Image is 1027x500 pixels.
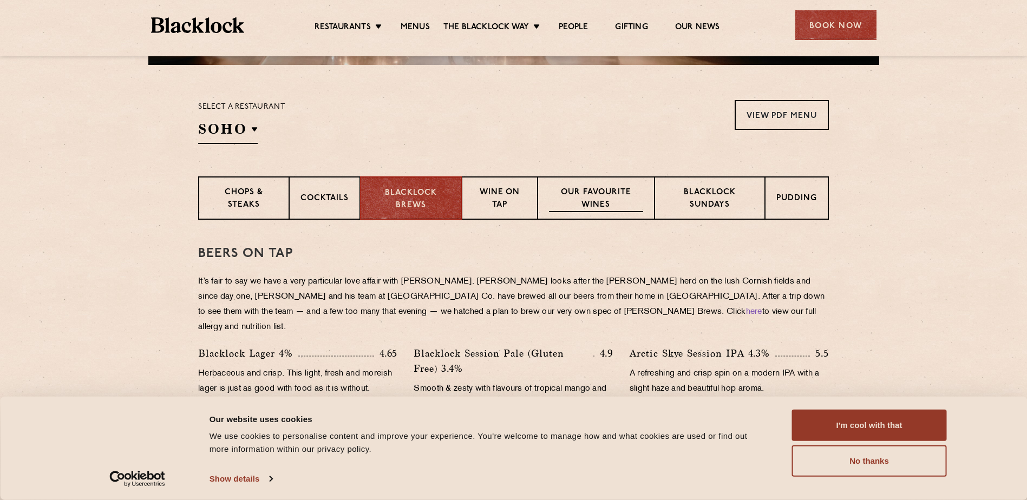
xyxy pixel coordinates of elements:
a: People [559,22,588,34]
p: Pudding [776,193,817,206]
p: It’s fair to say we have a very particular love affair with [PERSON_NAME]. [PERSON_NAME] looks af... [198,274,829,335]
button: No thanks [792,445,947,477]
p: 4.65 [374,346,397,360]
p: Select a restaurant [198,100,285,114]
a: Our News [675,22,720,34]
p: Chops & Steaks [210,187,278,212]
a: Gifting [615,22,647,34]
button: I'm cool with that [792,410,947,441]
p: 4.9 [594,346,613,360]
h3: Beers on tap [198,247,829,261]
a: The Blacklock Way [443,22,529,34]
p: Cocktails [300,193,349,206]
a: Usercentrics Cookiebot - opens in a new window [90,471,185,487]
div: We use cookies to personalise content and improve your experience. You're welcome to manage how a... [210,430,768,456]
p: Herbaceous and crisp. This light, fresh and moreish lager is just as good with food as it is with... [198,366,397,397]
p: Arctic Skye Session IPA 4.3% [630,346,775,361]
p: Blacklock Session Pale (Gluten Free) 3.4% [414,346,593,376]
p: Blacklock Lager 4% [198,346,298,361]
a: here [746,308,762,316]
p: Wine on Tap [473,187,526,212]
p: Blacklock Brews [371,187,450,212]
p: 5.5 [810,346,829,360]
img: BL_Textured_Logo-footer-cropped.svg [151,17,245,33]
div: Our website uses cookies [210,412,768,425]
a: Show details [210,471,272,487]
div: Book Now [795,10,876,40]
p: Smooth & zesty with flavours of tropical mango and citrus. Fruity with a dry finish. A beer that ... [414,381,613,427]
a: Menus [401,22,430,34]
p: Our favourite wines [549,187,643,212]
p: Blacklock Sundays [666,187,754,212]
a: View PDF Menu [735,100,829,130]
h2: SOHO [198,120,258,144]
p: A refreshing and crisp spin on a modern IPA with a slight haze and beautiful hop aroma. [630,366,829,397]
a: Restaurants [315,22,371,34]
